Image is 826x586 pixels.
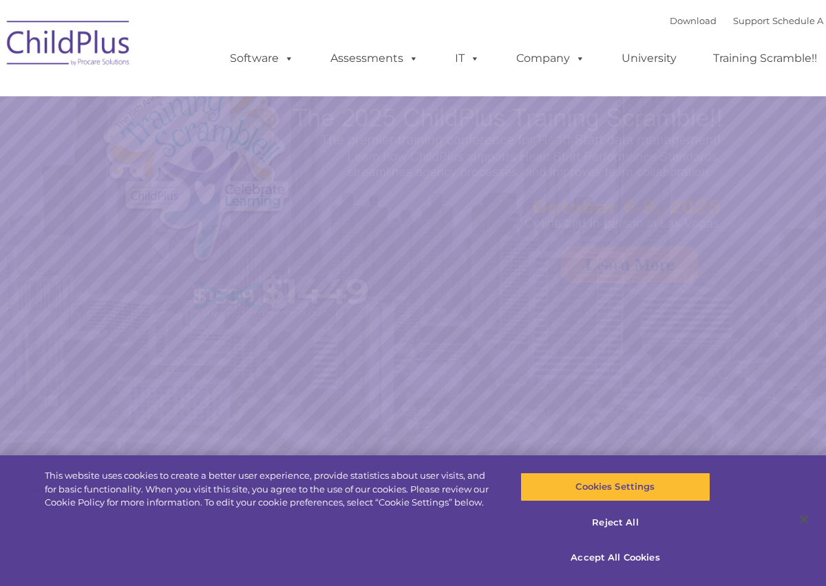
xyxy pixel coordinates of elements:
[317,45,432,72] a: Assessments
[502,45,599,72] a: Company
[520,543,710,572] button: Accept All Cookies
[608,45,690,72] a: University
[789,504,819,534] button: Close
[520,508,710,537] button: Reject All
[45,469,496,510] div: This website uses cookies to create a better user experience, provide statistics about user visit...
[520,473,710,501] button: Cookies Settings
[733,15,770,26] a: Support
[670,15,717,26] a: Download
[441,45,494,72] a: IT
[216,45,308,72] a: Software
[561,246,698,283] a: Learn More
